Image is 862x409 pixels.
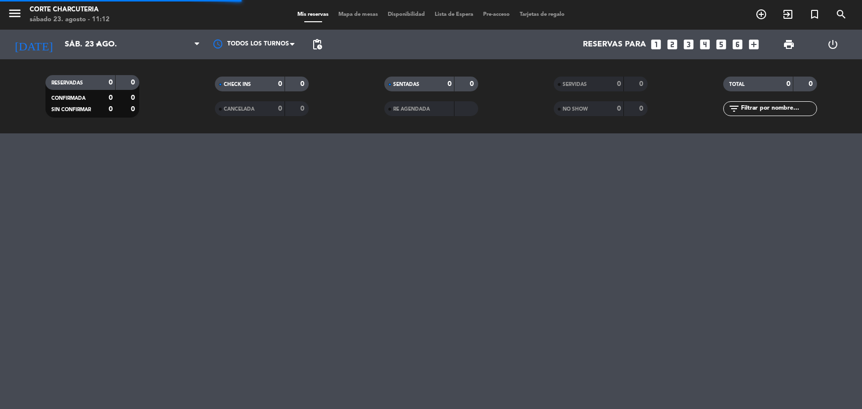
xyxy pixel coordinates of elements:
span: TOTAL [729,82,744,87]
span: SENTADAS [393,82,419,87]
div: sábado 23. agosto - 11:12 [30,15,110,25]
strong: 0 [131,94,137,101]
strong: 0 [448,81,452,87]
span: RE AGENDADA [393,107,430,112]
span: Pre-acceso [478,12,515,17]
i: turned_in_not [809,8,821,20]
strong: 0 [809,81,815,87]
strong: 0 [300,81,306,87]
div: Corte Charcuteria [30,5,110,15]
i: looks_3 [682,38,695,51]
span: pending_actions [311,39,323,50]
span: CANCELADA [224,107,254,112]
strong: 0 [109,79,113,86]
i: add_circle_outline [755,8,767,20]
i: exit_to_app [782,8,794,20]
i: looks_6 [731,38,744,51]
span: RESERVADAS [51,81,83,85]
i: filter_list [728,103,740,115]
strong: 0 [639,81,645,87]
i: arrow_drop_down [92,39,104,50]
strong: 0 [131,79,137,86]
strong: 0 [131,106,137,113]
strong: 0 [109,94,113,101]
button: menu [7,6,22,24]
strong: 0 [617,105,621,112]
div: LOG OUT [811,30,855,59]
i: looks_4 [698,38,711,51]
i: menu [7,6,22,21]
span: Reservas para [583,40,646,49]
i: looks_one [650,38,662,51]
strong: 0 [786,81,790,87]
span: Disponibilidad [383,12,430,17]
strong: 0 [278,105,282,112]
span: Mapa de mesas [333,12,383,17]
i: looks_two [666,38,679,51]
strong: 0 [109,106,113,113]
strong: 0 [639,105,645,112]
i: add_box [747,38,760,51]
span: SIN CONFIRMAR [51,107,91,112]
span: Tarjetas de regalo [515,12,570,17]
strong: 0 [470,81,476,87]
strong: 0 [617,81,621,87]
span: CHECK INS [224,82,251,87]
span: print [783,39,795,50]
i: [DATE] [7,34,60,55]
i: search [835,8,847,20]
span: CONFIRMADA [51,96,85,101]
span: NO SHOW [563,107,588,112]
input: Filtrar por nombre... [740,103,817,114]
i: looks_5 [715,38,728,51]
strong: 0 [278,81,282,87]
strong: 0 [300,105,306,112]
span: SERVIDAS [563,82,587,87]
i: power_settings_new [827,39,839,50]
span: Mis reservas [292,12,333,17]
span: Lista de Espera [430,12,478,17]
